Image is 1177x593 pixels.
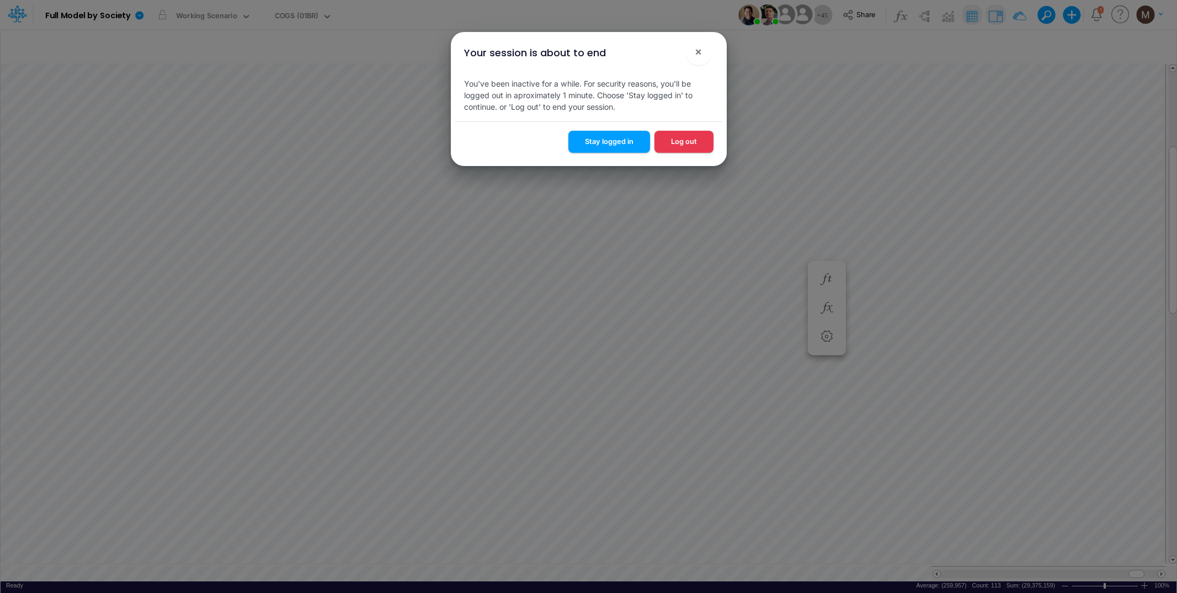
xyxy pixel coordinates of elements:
span: × [695,45,702,58]
button: Log out [654,131,713,152]
button: Stay logged in [568,131,650,152]
button: Close [685,39,712,65]
div: You've been inactive for a while. For security reasons, you'll be logged out in aproximately 1 mi... [455,69,722,121]
div: Your session is about to end [464,45,606,60]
